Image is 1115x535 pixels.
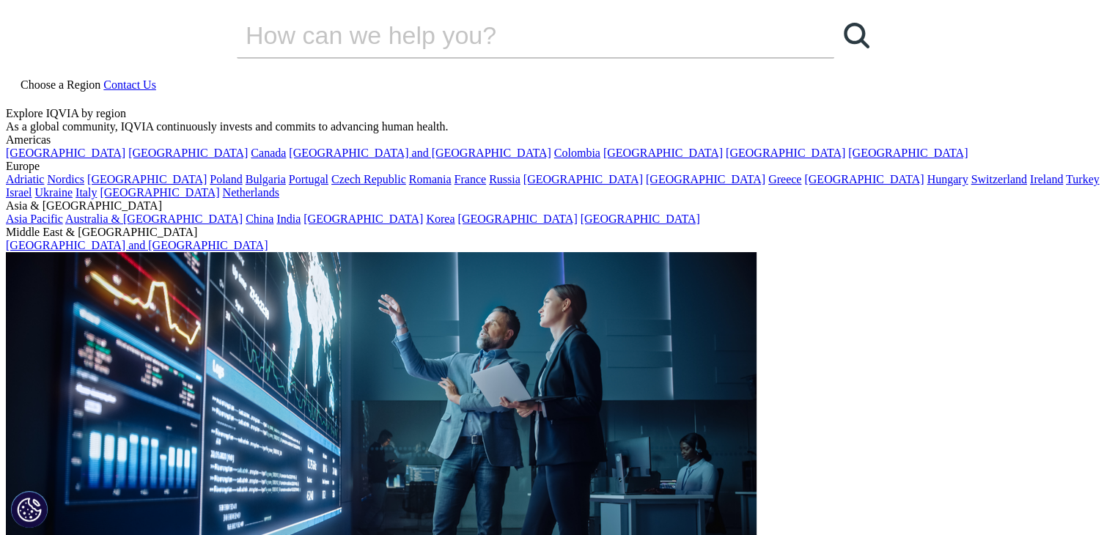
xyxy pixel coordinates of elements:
[76,186,97,199] a: Italy
[1030,173,1063,185] a: Ireland
[646,173,765,185] a: [GEOGRAPHIC_DATA]
[1066,173,1100,185] a: Turkey
[246,213,273,225] a: China
[6,239,268,251] a: [GEOGRAPHIC_DATA] and [GEOGRAPHIC_DATA]
[768,173,801,185] a: Greece
[6,133,1109,147] div: Americas
[128,147,248,159] a: [GEOGRAPHIC_DATA]
[523,173,643,185] a: [GEOGRAPHIC_DATA]
[726,147,845,159] a: [GEOGRAPHIC_DATA]
[409,173,452,185] a: Romania
[21,78,100,91] span: Choose a Region
[581,213,700,225] a: [GEOGRAPHIC_DATA]
[6,199,1109,213] div: Asia & [GEOGRAPHIC_DATA]
[6,160,1109,173] div: Europe
[289,173,328,185] a: Portugal
[457,213,577,225] a: [GEOGRAPHIC_DATA]
[971,173,1026,185] a: Switzerland
[848,147,968,159] a: [GEOGRAPHIC_DATA]
[6,173,44,185] a: Adriatic
[276,213,301,225] a: India
[6,107,1109,120] div: Explore IQVIA by region
[246,173,286,185] a: Bulgaria
[223,186,279,199] a: Netherlands
[6,226,1109,239] div: Middle East & [GEOGRAPHIC_DATA]
[303,213,423,225] a: [GEOGRAPHIC_DATA]
[804,173,924,185] a: [GEOGRAPHIC_DATA]
[489,173,520,185] a: Russia
[603,147,723,159] a: [GEOGRAPHIC_DATA]
[237,13,792,57] input: Search
[6,186,32,199] a: Israel
[103,78,156,91] a: Contact Us
[6,147,125,159] a: [GEOGRAPHIC_DATA]
[47,173,84,185] a: Nordics
[251,147,286,159] a: Canada
[927,173,968,185] a: Hungary
[87,173,207,185] a: [GEOGRAPHIC_DATA]
[844,23,869,48] svg: Search
[426,213,455,225] a: Korea
[11,491,48,528] button: Cookies Settings
[834,13,878,57] a: Search
[6,120,1109,133] div: As a global community, IQVIA continuously invests and commits to advancing human health.
[65,213,243,225] a: Australia & [GEOGRAPHIC_DATA]
[554,147,600,159] a: Colombia
[6,213,63,225] a: Asia Pacific
[35,186,73,199] a: Ukraine
[331,173,406,185] a: Czech Republic
[455,173,487,185] a: France
[289,147,551,159] a: [GEOGRAPHIC_DATA] and [GEOGRAPHIC_DATA]
[100,186,219,199] a: [GEOGRAPHIC_DATA]
[210,173,242,185] a: Poland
